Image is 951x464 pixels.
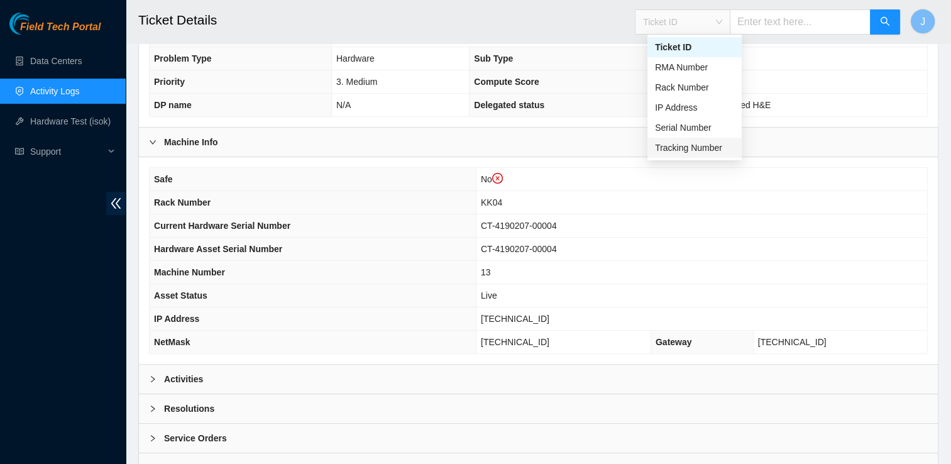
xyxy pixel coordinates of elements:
[106,192,126,215] span: double-left
[30,139,104,164] span: Support
[149,375,157,383] span: right
[154,267,225,277] span: Machine Number
[336,77,377,87] span: 3. Medium
[647,118,742,138] div: Serial Number
[920,14,925,30] span: J
[481,197,502,207] span: KK04
[481,314,549,324] span: [TECHNICAL_ID]
[647,97,742,118] div: IP Address
[149,405,157,412] span: right
[655,101,734,114] div: IP Address
[164,402,214,416] b: Resolutions
[164,135,218,149] b: Machine Info
[758,337,827,347] span: [TECHNICAL_ID]
[647,138,742,158] div: Tracking Number
[474,77,539,87] span: Compute Score
[481,337,549,347] span: [TECHNICAL_ID]
[481,244,557,254] span: CT-4190207-00004
[647,37,742,57] div: Ticket ID
[30,86,80,96] a: Activity Logs
[481,267,491,277] span: 13
[154,77,185,87] span: Priority
[154,174,173,184] span: Safe
[492,173,503,184] span: close-circle
[647,57,742,77] div: RMA Number
[154,244,282,254] span: Hardware Asset Serial Number
[164,372,203,386] b: Activities
[880,16,890,28] span: search
[139,424,938,453] div: Service Orders
[655,60,734,74] div: RMA Number
[139,365,938,394] div: Activities
[154,221,290,231] span: Current Hardware Serial Number
[30,56,82,66] a: Data Centers
[9,23,101,39] a: Akamai TechnologiesField Tech Portal
[730,9,871,35] input: Enter text here...
[164,431,227,445] b: Service Orders
[481,290,497,301] span: Live
[643,13,722,31] span: Ticket ID
[910,9,935,34] button: J
[154,197,211,207] span: Rack Number
[655,141,734,155] div: Tracking Number
[481,221,557,231] span: CT-4190207-00004
[15,147,24,156] span: read
[154,290,207,301] span: Asset Status
[139,128,938,157] div: Machine Info
[336,53,375,64] span: Hardware
[655,40,734,54] div: Ticket ID
[30,116,111,126] a: Hardware Test (isok)
[647,77,742,97] div: Rack Number
[154,100,192,110] span: DP name
[139,394,938,423] div: Resolutions
[481,174,503,184] span: No
[336,100,351,110] span: N/A
[149,434,157,442] span: right
[9,13,63,35] img: Akamai Technologies
[655,121,734,135] div: Serial Number
[655,80,734,94] div: Rack Number
[656,337,692,347] span: Gateway
[154,314,199,324] span: IP Address
[474,100,544,110] span: Delegated status
[149,138,157,146] span: right
[474,53,513,64] span: Sub Type
[870,9,900,35] button: search
[20,21,101,33] span: Field Tech Portal
[154,337,190,347] span: NetMask
[154,53,212,64] span: Problem Type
